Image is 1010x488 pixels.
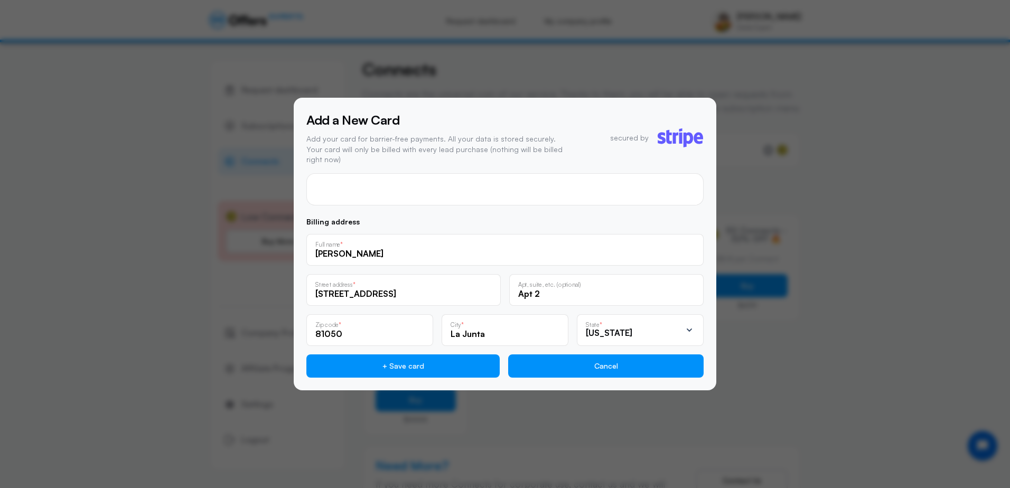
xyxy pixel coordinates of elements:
[315,281,353,287] p: Street address
[306,354,500,378] button: + Save card
[610,133,649,143] p: secured by
[306,218,704,226] p: Billing address
[508,354,704,378] button: Cancel
[306,134,568,165] p: Add your card for barrier-free payments. All your data is stored securely. Your card will only be...
[306,110,568,129] h5: Add a New Card
[315,185,695,194] iframe: Secure card payment input frame
[586,322,600,327] p: State
[518,281,581,287] p: Apt, suite, etc. (optional)
[586,327,632,338] span: [US_STATE]
[315,322,339,327] p: Zip code
[315,241,340,247] p: Full name
[451,322,461,327] p: City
